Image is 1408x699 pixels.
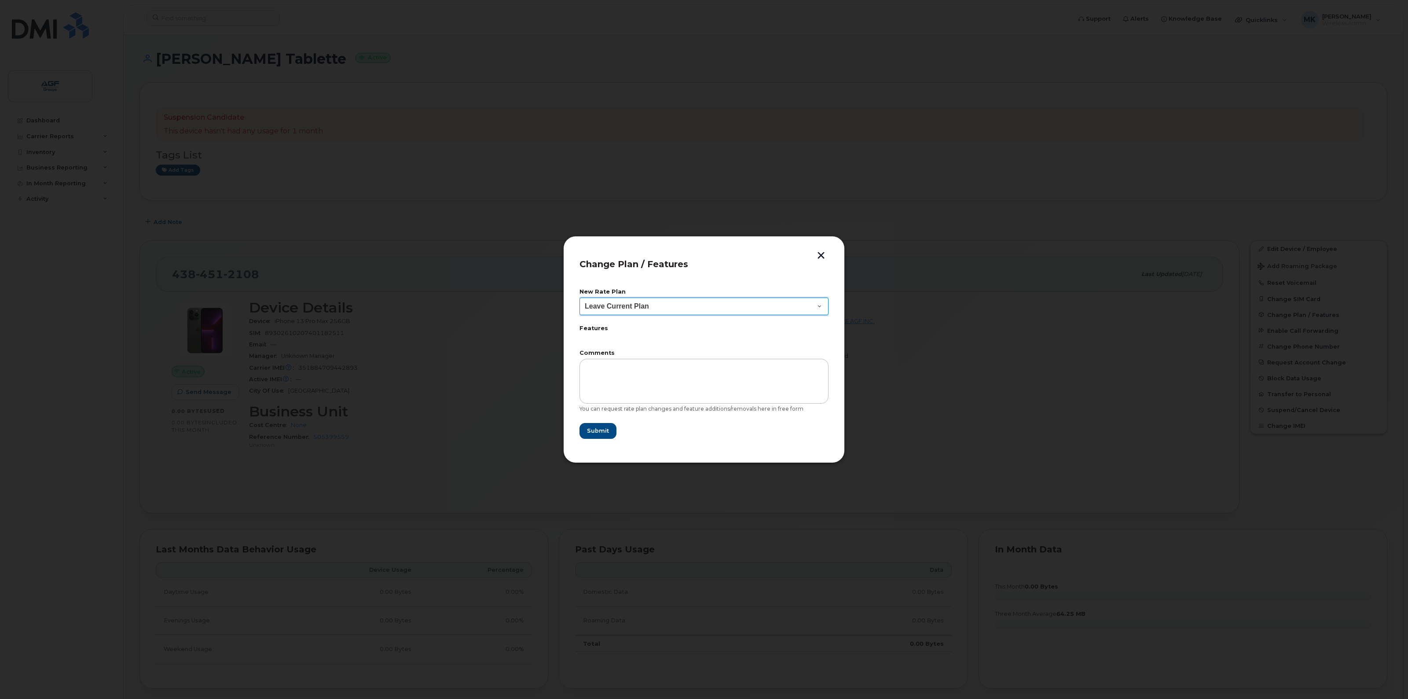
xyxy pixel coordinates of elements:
[579,259,688,269] span: Change Plan / Features
[1370,661,1401,692] iframe: Messenger Launcher
[587,427,609,435] span: Submit
[579,350,829,356] label: Comments
[579,289,829,295] label: New Rate Plan
[579,423,616,439] button: Submit
[579,405,829,412] div: You can request rate plan changes and feature additions/removals here in free form
[579,326,829,331] label: Features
